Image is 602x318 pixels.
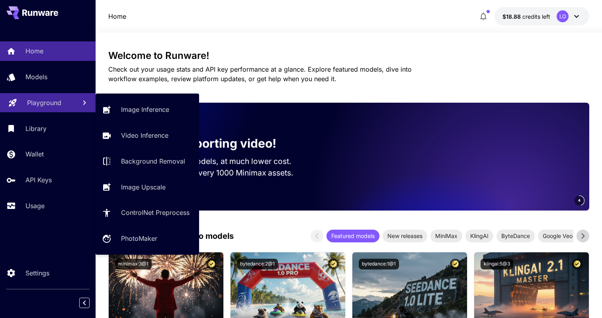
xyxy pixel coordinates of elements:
[465,232,493,240] span: KlingAI
[496,232,535,240] span: ByteDance
[25,268,49,278] p: Settings
[121,167,307,179] p: Save up to $350 for every 1000 Minimax assets.
[538,232,577,240] span: Google Veo
[27,98,61,107] p: Playground
[108,12,126,21] p: Home
[96,229,199,248] a: PhotoMaker
[326,232,379,240] span: Featured models
[121,182,166,192] p: Image Upscale
[25,46,43,56] p: Home
[557,10,569,22] div: LO
[96,126,199,145] a: Video Inference
[359,259,399,269] button: bytedance:1@1
[79,298,90,308] button: Collapse sidebar
[237,259,278,269] button: bytedance:2@1
[328,259,339,269] button: Certified Model – Vetted for best performance and includes a commercial license.
[108,50,589,61] h3: Welcome to Runware!
[502,12,550,21] div: $18.87539
[25,124,47,133] p: Library
[494,7,589,25] button: $18.87539
[502,13,522,20] span: $18.88
[481,259,513,269] button: klingai:5@3
[121,131,168,140] p: Video Inference
[450,259,461,269] button: Certified Model – Vetted for best performance and includes a commercial license.
[572,259,582,269] button: Certified Model – Vetted for best performance and includes a commercial license.
[25,175,52,185] p: API Keys
[96,100,199,119] a: Image Inference
[108,12,126,21] nav: breadcrumb
[96,177,199,197] a: Image Upscale
[25,72,47,82] p: Models
[85,296,96,310] div: Collapse sidebar
[578,197,580,203] span: 4
[25,149,44,159] p: Wallet
[206,259,217,269] button: Certified Model – Vetted for best performance and includes a commercial license.
[115,259,152,269] button: minimax:3@1
[96,203,199,222] a: ControlNet Preprocess
[383,232,427,240] span: New releases
[430,232,462,240] span: MiniMax
[522,13,550,20] span: credits left
[121,156,307,167] p: Run the best video models, at much lower cost.
[108,65,412,83] span: Check out your usage stats and API key performance at a glance. Explore featured models, dive int...
[96,152,199,171] a: Background Removal
[121,156,185,166] p: Background Removal
[25,201,45,211] p: Usage
[143,135,276,152] p: Now supporting video!
[121,105,169,114] p: Image Inference
[121,208,190,217] p: ControlNet Preprocess
[121,234,157,243] p: PhotoMaker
